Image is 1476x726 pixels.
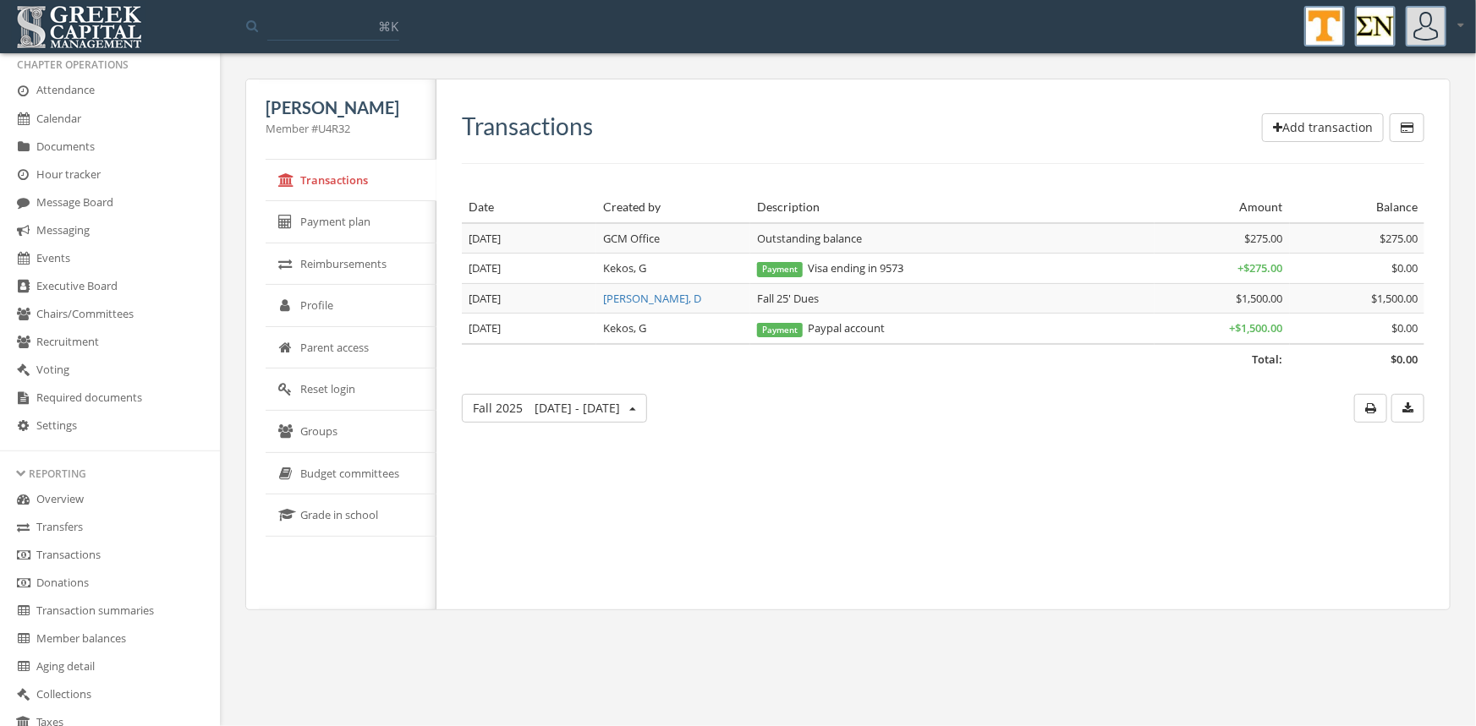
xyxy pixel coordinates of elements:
span: Kekos, G [603,260,646,276]
span: $275.00 [1245,231,1283,246]
td: [DATE] [462,254,596,284]
a: Grade in school [266,494,436,537]
a: Budget committees [266,453,436,495]
td: Outstanding balance [750,223,1155,254]
span: Payment [757,323,803,338]
span: + $1,500.00 [1230,320,1283,336]
span: [PERSON_NAME] [266,97,399,117]
span: [DATE] - [DATE] [535,400,620,416]
div: Description [757,199,1148,216]
td: [DATE] [462,223,596,254]
td: [DATE] [462,314,596,344]
div: Created by [603,199,743,216]
span: Payment [757,262,803,277]
span: Visa ending in 9573 [757,260,903,276]
a: Parent access [266,327,436,369]
a: Reset login [266,368,436,411]
button: Fall 2025[DATE] - [DATE] [462,394,647,423]
td: Total: [462,344,1290,374]
a: Profile [266,285,436,327]
span: Fall 2025 [473,400,620,416]
span: $1,500.00 [1371,291,1418,306]
span: + $275.00 [1238,260,1283,276]
a: Reimbursements [266,243,436,286]
a: [PERSON_NAME], D [603,291,701,306]
span: $1,500.00 [1237,291,1283,306]
a: Groups [266,411,436,453]
div: Date [469,199,590,216]
span: $0.00 [1391,320,1418,336]
span: Kekos, G [603,320,646,336]
div: Member # [266,121,416,137]
span: ⌘K [378,18,398,35]
a: Transactions [266,160,436,202]
div: Reporting [17,467,203,481]
span: Fall 25' Dues [757,291,819,306]
div: Balance [1297,199,1418,216]
span: Paypal account [757,320,885,336]
span: $0.00 [1391,352,1418,367]
span: U4R32 [318,121,350,136]
button: Add transaction [1262,113,1384,142]
h3: Transactions [462,113,593,139]
td: [DATE] [462,283,596,314]
div: Amount [1161,199,1282,216]
span: $0.00 [1391,260,1418,276]
span: $275.00 [1380,231,1418,246]
td: GCM Office [596,223,750,254]
a: Payment plan [266,201,436,243]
